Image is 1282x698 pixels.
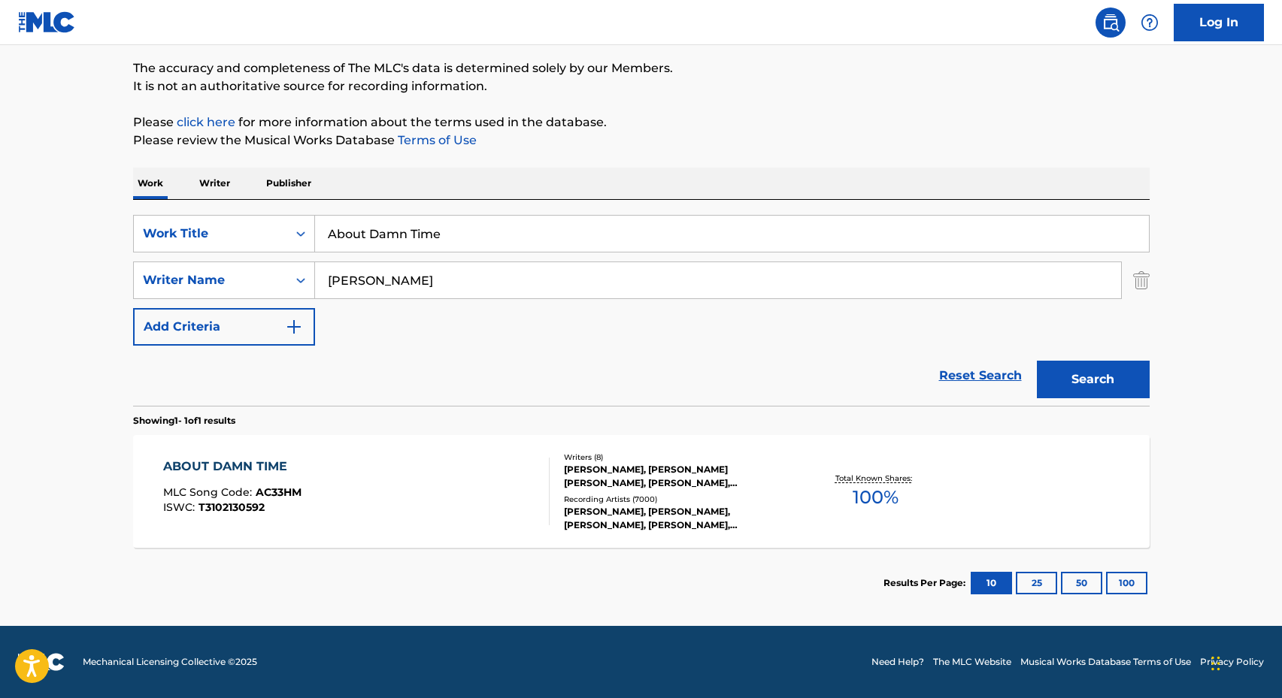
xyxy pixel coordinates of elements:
iframe: Chat Widget [1207,626,1282,698]
a: Musical Works Database Terms of Use [1020,655,1191,669]
p: Writer [195,168,235,199]
button: 10 [971,572,1012,594]
img: 9d2ae6d4665cec9f34b9.svg [285,318,303,336]
div: Recording Artists ( 7000 ) [564,494,791,505]
button: Add Criteria [133,308,315,346]
div: Drag [1211,641,1220,686]
p: It is not an authoritative source for recording information. [133,77,1150,95]
span: 100 % [853,484,899,511]
a: ABOUT DAMN TIMEMLC Song Code:AC33HMISWC:T3102130592Writers (8)[PERSON_NAME], [PERSON_NAME] [PERSO... [133,435,1150,548]
button: 25 [1016,572,1057,594]
a: Privacy Policy [1200,655,1264,669]
p: Work [133,168,168,199]
span: T3102130592 [199,500,265,514]
div: Help [1135,8,1165,38]
p: Please review the Musical Works Database [133,131,1150,150]
a: click here [177,115,235,129]
a: Reset Search [932,359,1029,392]
span: Mechanical Licensing Collective © 2025 [83,655,257,669]
span: AC33HM [256,485,302,499]
a: Log In [1174,4,1264,41]
p: Total Known Shares: [835,473,916,484]
p: Results Per Page: [883,576,969,590]
div: [PERSON_NAME], [PERSON_NAME], [PERSON_NAME], [PERSON_NAME], [PERSON_NAME] [564,505,791,532]
img: logo [18,653,65,671]
button: 50 [1061,572,1102,594]
a: The MLC Website [933,655,1011,669]
img: MLC Logo [18,11,76,33]
a: Public Search [1096,8,1126,38]
div: ABOUT DAMN TIME [163,458,302,476]
div: Writers ( 8 ) [564,452,791,463]
div: Work Title [143,225,278,243]
div: [PERSON_NAME], [PERSON_NAME] [PERSON_NAME], [PERSON_NAME], [PERSON_NAME], [PERSON_NAME] "[PERSON_... [564,463,791,490]
p: The accuracy and completeness of The MLC's data is determined solely by our Members. [133,59,1150,77]
img: search [1102,14,1120,32]
a: Need Help? [871,655,924,669]
span: MLC Song Code : [163,485,256,499]
a: Terms of Use [395,133,477,147]
span: ISWC : [163,500,199,514]
p: Please for more information about the terms used in the database. [133,113,1150,131]
p: Publisher [262,168,316,199]
button: Search [1037,361,1150,398]
form: Search Form [133,215,1150,406]
button: 100 [1106,572,1147,594]
img: help [1141,14,1159,32]
p: Showing 1 - 1 of 1 results [133,414,235,428]
div: Writer Name [143,271,278,289]
img: Delete Criterion [1133,261,1150,299]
